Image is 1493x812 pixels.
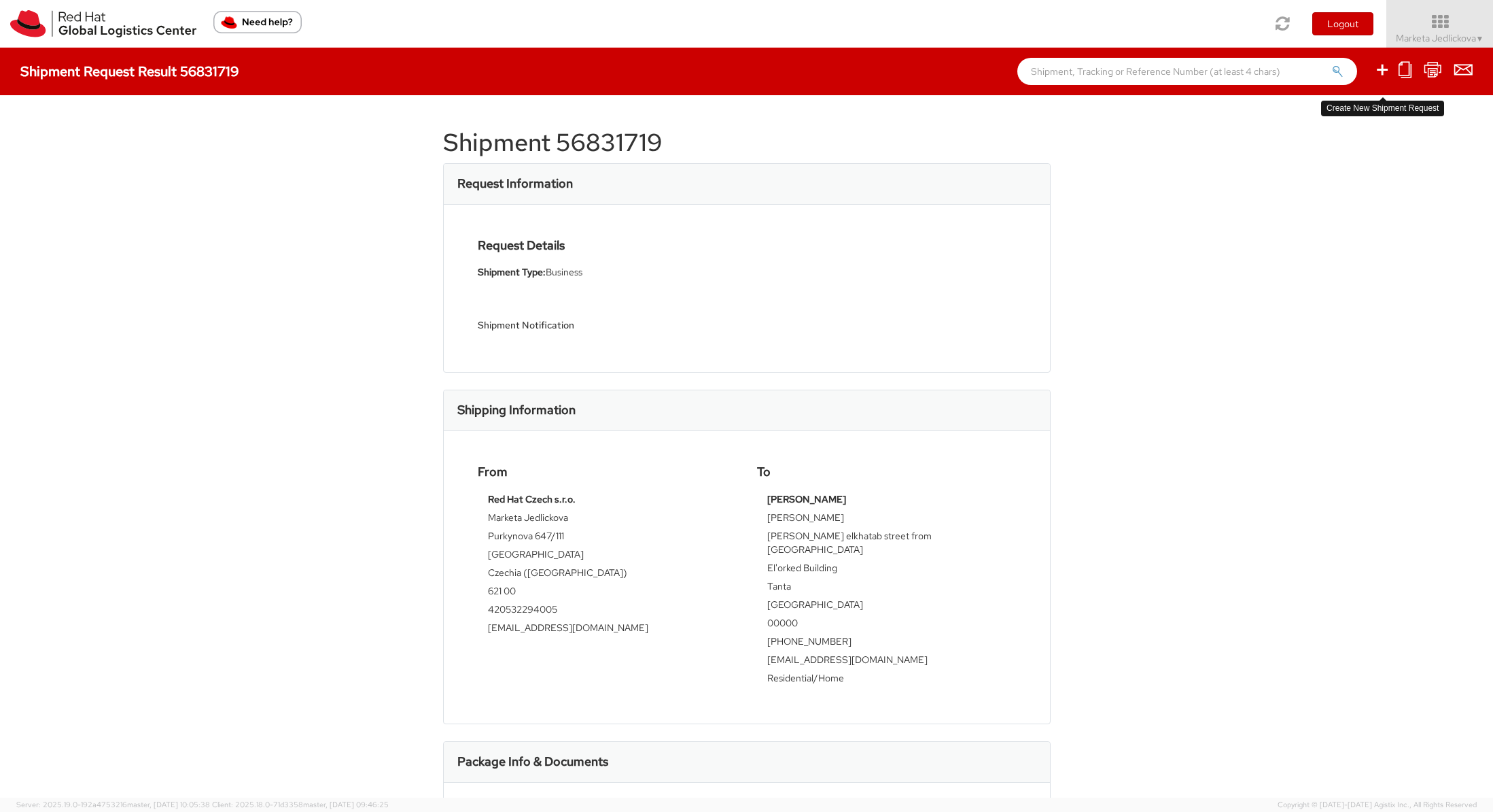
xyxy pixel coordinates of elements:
[488,511,726,529] td: Marketa Jedlickova
[488,566,726,584] td: Czechia ([GEOGRAPHIC_DATA])
[478,465,737,479] h4: From
[767,653,1006,671] td: [EMAIL_ADDRESS][DOMAIN_NAME]
[488,547,726,566] td: [GEOGRAPHIC_DATA]
[1396,32,1484,44] span: Marketa Jedlickova
[488,584,726,603] td: 621 00
[767,671,1006,690] td: Residential/Home
[457,403,576,417] h3: Shipping Information
[457,177,573,190] h3: Request Information
[757,465,1016,479] h4: To
[488,621,726,639] td: [EMAIL_ADDRESS][DOMAIN_NAME]
[478,265,737,280] li: Business
[1017,58,1357,85] input: Shipment, Tracking or Reference Number (at least 4 chars)
[10,10,196,37] img: rh-logistics-00dfa346123c4ec078e1.svg
[767,598,1006,616] td: [GEOGRAPHIC_DATA]
[1321,101,1444,116] div: Create New Shipment Request
[488,529,726,547] td: Purkynova 647/111
[127,800,210,809] span: master, [DATE] 10:05:38
[16,800,210,809] span: Server: 2025.19.0-192a4753216
[767,493,846,505] strong: [PERSON_NAME]
[478,266,546,278] strong: Shipment Type:
[212,800,389,809] span: Client: 2025.18.0-71d3358
[767,635,1006,653] td: [PHONE_NUMBER]
[767,529,1006,561] td: [PERSON_NAME] elkhatab street from [GEOGRAPHIC_DATA]
[767,511,1006,529] td: [PERSON_NAME]
[20,64,239,79] h4: Shipment Request Result 56831719
[488,603,726,621] td: 420532294005
[457,755,608,768] h3: Package Info & Documents
[1476,33,1484,44] span: ▼
[488,493,576,505] strong: Red Hat Czech s.r.o.
[1278,800,1477,811] span: Copyright © [DATE]-[DATE] Agistix Inc., All Rights Reserved
[767,616,1006,635] td: 00000
[767,579,1006,598] td: Tanta
[303,800,389,809] span: master, [DATE] 09:46:25
[443,129,1051,156] h1: Shipment 56831719
[478,239,737,252] h4: Request Details
[1312,12,1373,35] button: Logout
[213,11,302,33] button: Need help?
[767,561,1006,579] td: El'orked Building
[478,320,737,331] h5: Shipment Notification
